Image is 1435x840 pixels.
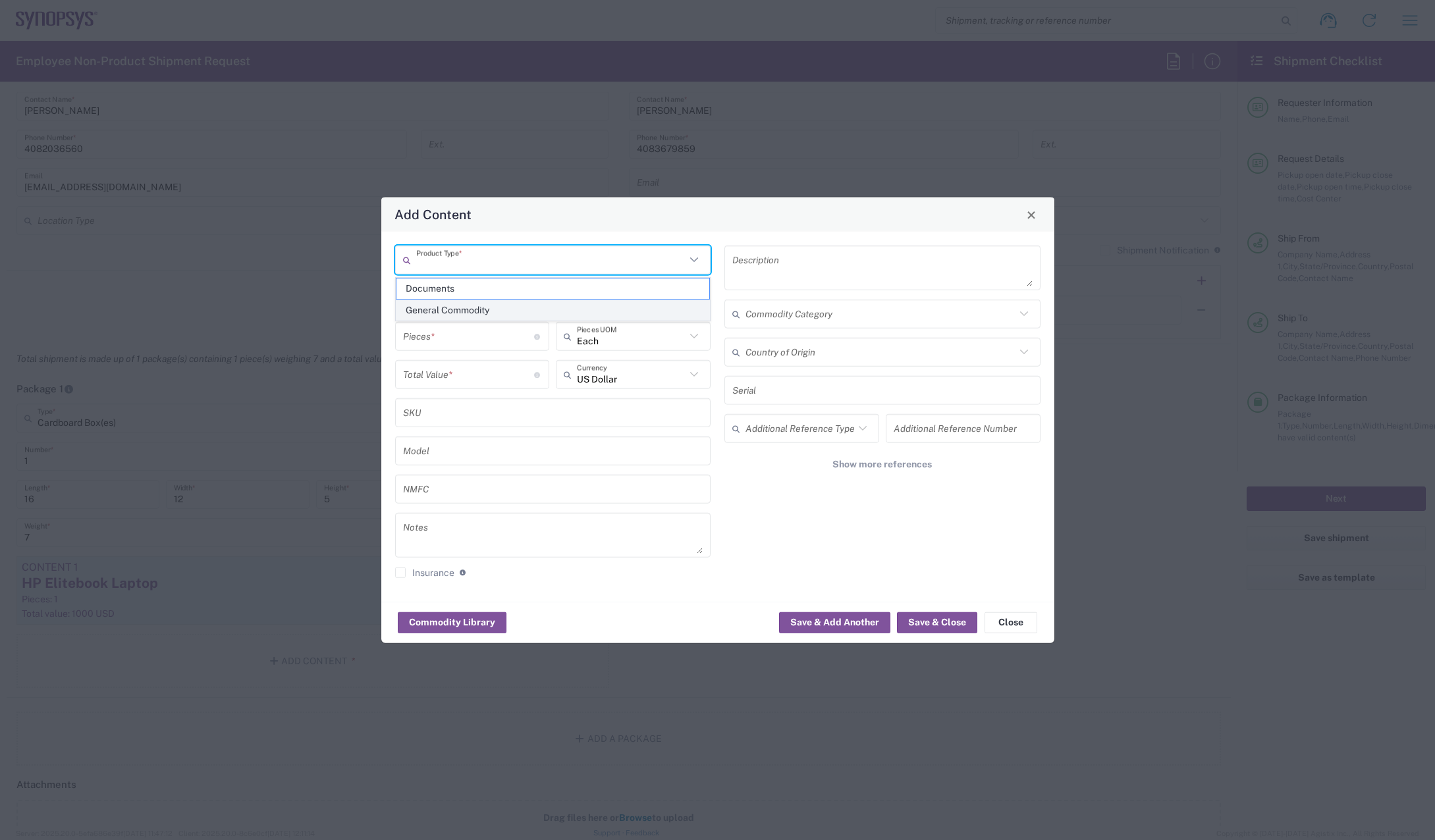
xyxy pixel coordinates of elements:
h4: Add Content [394,205,472,224]
button: Close [985,612,1037,633]
button: Commodity Library [398,612,506,633]
span: General Commodity [396,300,710,321]
button: Save & Add Another [779,612,890,633]
button: Close [1022,205,1041,224]
span: Show more references [832,458,932,471]
label: Insurance [395,567,454,578]
span: Documents [396,278,710,299]
button: Save & Close [897,612,977,633]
